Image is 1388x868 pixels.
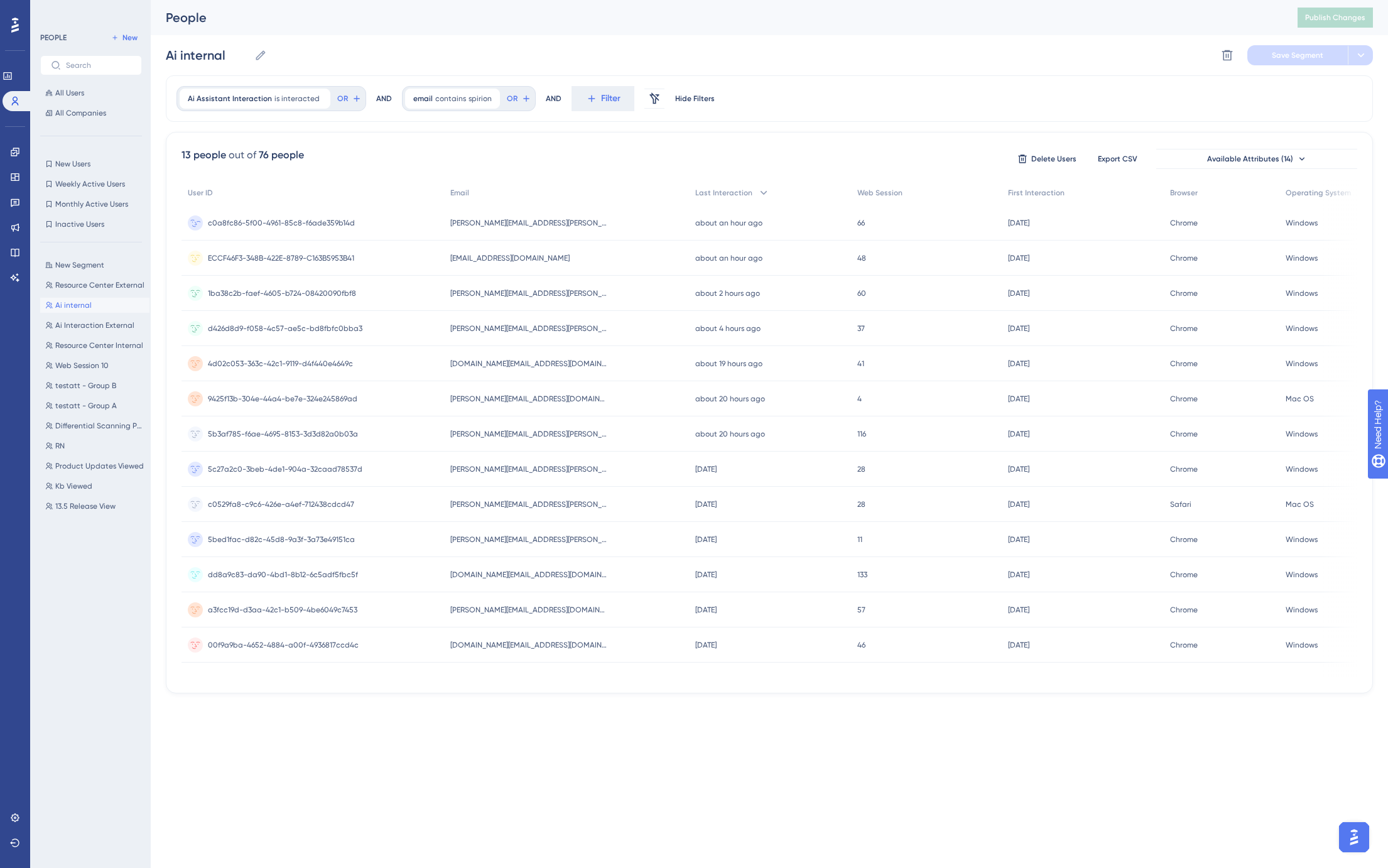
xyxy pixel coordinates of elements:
[413,94,433,104] span: email
[55,461,144,471] span: Product Updates Viewed
[208,394,357,404] span: 9425f13b-304e-44a4-be7e-324e245869ad
[229,148,256,163] div: out of
[40,458,149,474] button: Product Updates Viewed
[55,219,104,229] span: Inactive Users
[1008,219,1029,227] time: [DATE]
[450,323,607,334] span: [PERSON_NAME][EMAIL_ADDRESS][PERSON_NAME][DOMAIN_NAME]
[1170,394,1198,404] span: Chrome
[376,86,392,111] div: AND
[1170,188,1198,198] span: Browser
[40,398,149,413] button: testatt - Group A
[695,605,717,614] time: [DATE]
[695,430,765,438] time: about 20 hours ago
[208,534,355,545] span: 5bed1fac-d82c-45d8-9a3f-3a73e49151ca
[55,441,65,451] span: RN
[1286,464,1318,474] span: Windows
[335,89,363,109] button: OR
[1170,218,1198,228] span: Chrome
[1170,253,1198,263] span: Chrome
[450,359,607,369] span: [DOMAIN_NAME][EMAIL_ADDRESS][DOMAIN_NAME]
[1016,149,1078,169] button: Delete Users
[166,46,249,64] input: Segment Name
[208,323,362,334] span: d426d8d9-f058-4c57-ae5c-bd8fbfc0bba3
[1008,641,1029,649] time: [DATE]
[695,359,762,368] time: about 19 hours ago
[208,253,354,263] span: ECCF46F3-348B-422E-8789-C163B5953B41
[208,570,358,580] span: dd8a9c83-da90-4bd1-8b12-6c5adf5fbc5f
[695,324,761,333] time: about 4 hours ago
[337,94,348,104] span: OR
[40,499,149,514] button: 13.5 Release View
[1086,149,1149,169] button: Export CSV
[1031,154,1076,164] span: Delete Users
[450,570,607,580] span: [DOMAIN_NAME][EMAIL_ADDRESS][DOMAIN_NAME]
[107,30,142,45] button: New
[507,94,518,104] span: OR
[857,253,866,263] span: 48
[1286,323,1318,334] span: Windows
[1098,154,1137,164] span: Export CSV
[450,288,607,298] span: [PERSON_NAME][EMAIL_ADDRESS][PERSON_NAME][DOMAIN_NAME]
[1335,818,1373,856] iframe: UserGuiding AI Assistant Launcher
[40,438,149,453] button: RN
[208,640,359,650] span: 00f9a9ba-4652-4884-a00f-4936817ccd4c
[208,605,357,615] span: a3fcc19d-d3aa-42c1-b509-4be6049c7453
[1170,288,1198,298] span: Chrome
[469,94,492,104] span: spirion
[1170,359,1198,369] span: Chrome
[40,418,149,433] button: Differential Scanning Post
[1286,188,1351,198] span: Operating System
[1286,253,1318,263] span: Windows
[857,218,865,228] span: 66
[55,401,117,411] span: testatt - Group A
[450,253,570,263] span: [EMAIL_ADDRESS][DOMAIN_NAME]
[857,359,864,369] span: 41
[55,481,92,491] span: Kb Viewed
[675,89,715,109] button: Hide Filters
[1008,500,1029,509] time: [DATE]
[40,176,142,192] button: Weekly Active Users
[857,499,865,509] span: 28
[505,89,533,109] button: OR
[40,197,142,212] button: Monthly Active Users
[66,61,131,70] input: Search
[55,260,104,270] span: New Segment
[1008,289,1029,298] time: [DATE]
[450,499,607,509] span: [PERSON_NAME][EMAIL_ADDRESS][PERSON_NAME][DOMAIN_NAME]
[1286,570,1318,580] span: Windows
[1305,13,1365,23] span: Publish Changes
[40,217,142,232] button: Inactive Users
[450,218,607,228] span: [PERSON_NAME][EMAIL_ADDRESS][PERSON_NAME][DOMAIN_NAME]
[1170,429,1198,439] span: Chrome
[675,94,715,104] span: Hide Filters
[1286,288,1318,298] span: Windows
[450,464,607,474] span: [PERSON_NAME][EMAIL_ADDRESS][PERSON_NAME][DOMAIN_NAME]
[1008,188,1065,198] span: First Interaction
[450,188,469,198] span: Email
[40,85,142,100] button: All Users
[40,156,142,171] button: New Users
[1247,45,1348,65] button: Save Segment
[1207,154,1293,164] span: Available Attributes (14)
[1170,534,1198,545] span: Chrome
[55,320,134,330] span: Ai Interaction External
[55,300,92,310] span: Ai internal
[1286,218,1318,228] span: Windows
[55,361,109,371] span: Web Session 10
[1170,640,1198,650] span: Chrome
[55,159,90,169] span: New Users
[55,381,116,391] span: testatt - Group B
[857,534,862,545] span: 11
[208,218,355,228] span: c0a8fc86-5f00-4961-85c8-f6ade359b14d
[1272,50,1323,60] span: Save Segment
[55,421,144,431] span: Differential Scanning Post
[1286,534,1318,545] span: Windows
[1286,499,1314,509] span: Mac OS
[30,3,79,18] span: Need Help?
[695,641,717,649] time: [DATE]
[857,570,867,580] span: 133
[857,640,865,650] span: 46
[857,464,865,474] span: 28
